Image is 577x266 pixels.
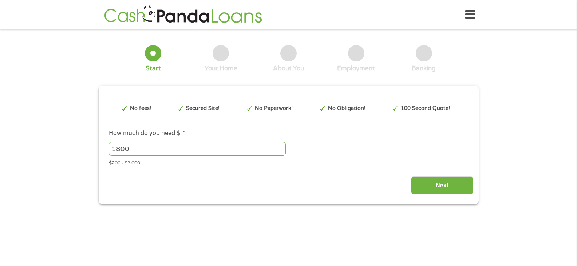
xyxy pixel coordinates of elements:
p: No Paperwork! [255,104,293,112]
p: 100 Second Quote! [401,104,450,112]
div: Your Home [205,64,237,72]
p: No Obligation! [328,104,365,112]
div: Start [146,64,161,72]
div: Employment [337,64,375,72]
div: $200 - $3,000 [109,157,468,167]
img: GetLoanNow Logo [102,4,264,25]
p: Secured Site! [186,104,220,112]
div: Banking [412,64,436,72]
div: About You [273,64,304,72]
p: No fees! [130,104,151,112]
label: How much do you need $ [109,130,185,137]
input: Next [411,176,473,194]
